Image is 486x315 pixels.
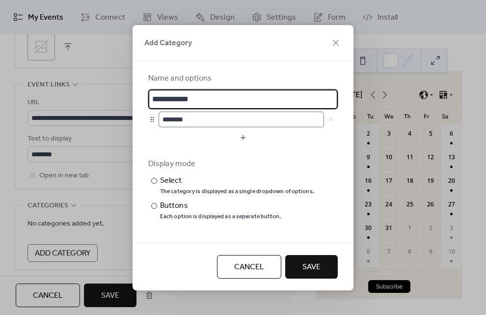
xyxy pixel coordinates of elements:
div: Buttons [160,200,279,212]
div: The category is displayed as a single dropdown of options. [160,188,314,196]
div: Each option is displayed as a separate button. [160,213,281,221]
span: Add Category [144,37,192,49]
span: Cancel [234,261,264,273]
div: Name and options [148,73,336,85]
div: Select [160,175,312,187]
div: Display mode [148,158,336,170]
button: Cancel [217,255,281,279]
span: Save [302,261,321,273]
button: Save [285,255,338,279]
